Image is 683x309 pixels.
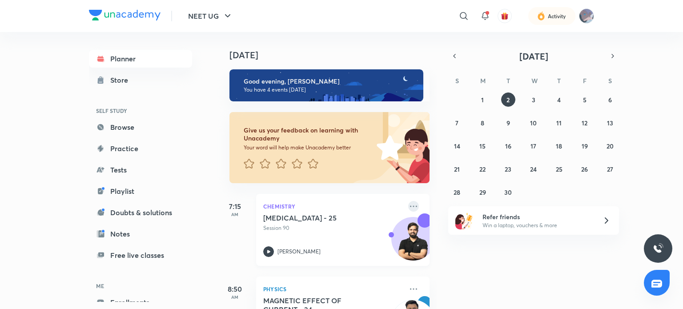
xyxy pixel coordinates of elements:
[89,225,192,243] a: Notes
[455,76,459,85] abbr: Sunday
[475,92,490,107] button: September 1, 2025
[183,7,238,25] button: NEET UG
[461,50,607,62] button: [DATE]
[603,162,617,176] button: September 27, 2025
[506,76,510,85] abbr: Tuesday
[578,162,592,176] button: September 26, 2025
[501,185,515,199] button: September 30, 2025
[89,10,161,20] img: Company Logo
[526,139,541,153] button: September 17, 2025
[501,162,515,176] button: September 23, 2025
[450,185,464,199] button: September 28, 2025
[244,126,374,142] h6: Give us your feedback on learning with Unacademy
[346,112,430,183] img: feedback_image
[481,96,484,104] abbr: September 1, 2025
[450,139,464,153] button: September 14, 2025
[263,201,403,212] p: Chemistry
[530,142,536,150] abbr: September 17, 2025
[454,142,460,150] abbr: September 14, 2025
[582,119,587,127] abbr: September 12, 2025
[583,76,587,85] abbr: Friday
[532,96,535,104] abbr: September 3, 2025
[263,284,403,294] p: Physics
[506,119,510,127] abbr: September 9, 2025
[557,76,561,85] abbr: Thursday
[581,165,588,173] abbr: September 26, 2025
[607,142,614,150] abbr: September 20, 2025
[479,188,486,197] abbr: September 29, 2025
[450,116,464,130] button: September 7, 2025
[579,8,594,24] img: Narayan
[504,188,512,197] abbr: September 30, 2025
[501,12,509,20] img: avatar
[578,92,592,107] button: September 5, 2025
[229,69,423,101] img: evening
[475,185,490,199] button: September 29, 2025
[482,221,592,229] p: Win a laptop, vouchers & more
[217,212,253,217] p: AM
[455,212,473,229] img: referral
[277,248,321,256] p: [PERSON_NAME]
[450,162,464,176] button: September 21, 2025
[501,92,515,107] button: September 2, 2025
[479,142,486,150] abbr: September 15, 2025
[530,119,537,127] abbr: September 10, 2025
[603,92,617,107] button: September 6, 2025
[582,142,588,150] abbr: September 19, 2025
[482,212,592,221] h6: Refer friends
[217,294,253,300] p: AM
[89,118,192,136] a: Browse
[556,142,562,150] abbr: September 18, 2025
[530,165,537,173] abbr: September 24, 2025
[475,139,490,153] button: September 15, 2025
[501,116,515,130] button: September 9, 2025
[475,116,490,130] button: September 8, 2025
[89,161,192,179] a: Tests
[583,96,587,104] abbr: September 5, 2025
[526,162,541,176] button: September 24, 2025
[607,165,613,173] abbr: September 27, 2025
[263,213,374,222] h5: HYDROCARBONS - 25
[526,92,541,107] button: September 3, 2025
[454,165,460,173] abbr: September 21, 2025
[608,96,612,104] abbr: September 6, 2025
[244,144,374,151] p: Your word will help make Unacademy better
[578,116,592,130] button: September 12, 2025
[89,246,192,264] a: Free live classes
[552,139,566,153] button: September 18, 2025
[653,243,663,254] img: ttu
[244,77,415,85] h6: Good evening, [PERSON_NAME]
[498,9,512,23] button: avatar
[603,116,617,130] button: September 13, 2025
[89,103,192,118] h6: SELF STUDY
[455,119,458,127] abbr: September 7, 2025
[89,204,192,221] a: Doubts & solutions
[519,50,548,62] span: [DATE]
[556,119,562,127] abbr: September 11, 2025
[454,188,460,197] abbr: September 28, 2025
[537,11,545,21] img: activity
[526,116,541,130] button: September 10, 2025
[481,119,484,127] abbr: September 8, 2025
[475,162,490,176] button: September 22, 2025
[89,50,192,68] a: Planner
[89,71,192,89] a: Store
[89,182,192,200] a: Playlist
[603,139,617,153] button: September 20, 2025
[608,76,612,85] abbr: Saturday
[531,76,538,85] abbr: Wednesday
[552,92,566,107] button: September 4, 2025
[557,96,561,104] abbr: September 4, 2025
[89,140,192,157] a: Practice
[506,96,510,104] abbr: September 2, 2025
[217,201,253,212] h5: 7:15
[244,86,415,93] p: You have 4 events [DATE]
[89,10,161,23] a: Company Logo
[505,142,511,150] abbr: September 16, 2025
[263,224,403,232] p: Session 90
[217,284,253,294] h5: 8:50
[479,165,486,173] abbr: September 22, 2025
[229,50,438,60] h4: [DATE]
[505,165,511,173] abbr: September 23, 2025
[501,139,515,153] button: September 16, 2025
